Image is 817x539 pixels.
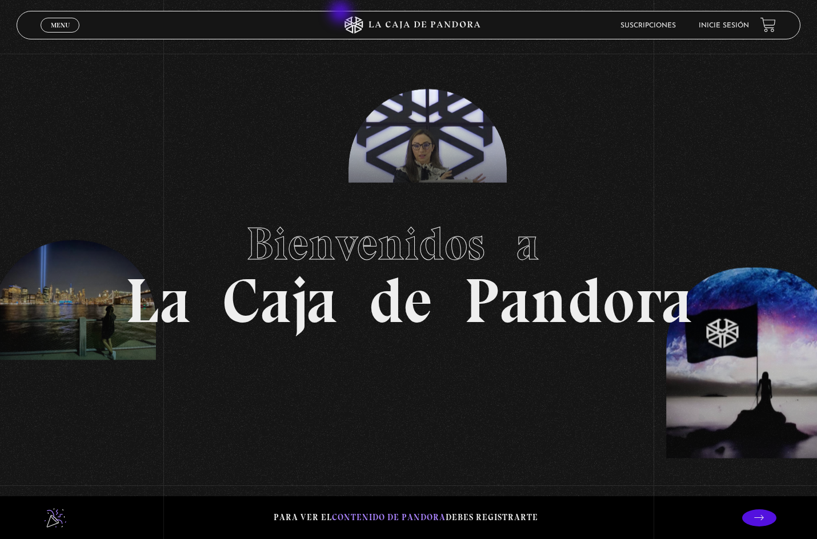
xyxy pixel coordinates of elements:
[760,17,776,33] a: View your shopping cart
[332,512,446,522] span: contenido de Pandora
[699,22,749,29] a: Inicie sesión
[51,22,70,29] span: Menu
[47,31,74,39] span: Cerrar
[125,207,692,332] h1: La Caja de Pandora
[246,216,571,271] span: Bienvenidos a
[274,510,538,525] p: Para ver el debes registrarte
[620,22,676,29] a: Suscripciones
